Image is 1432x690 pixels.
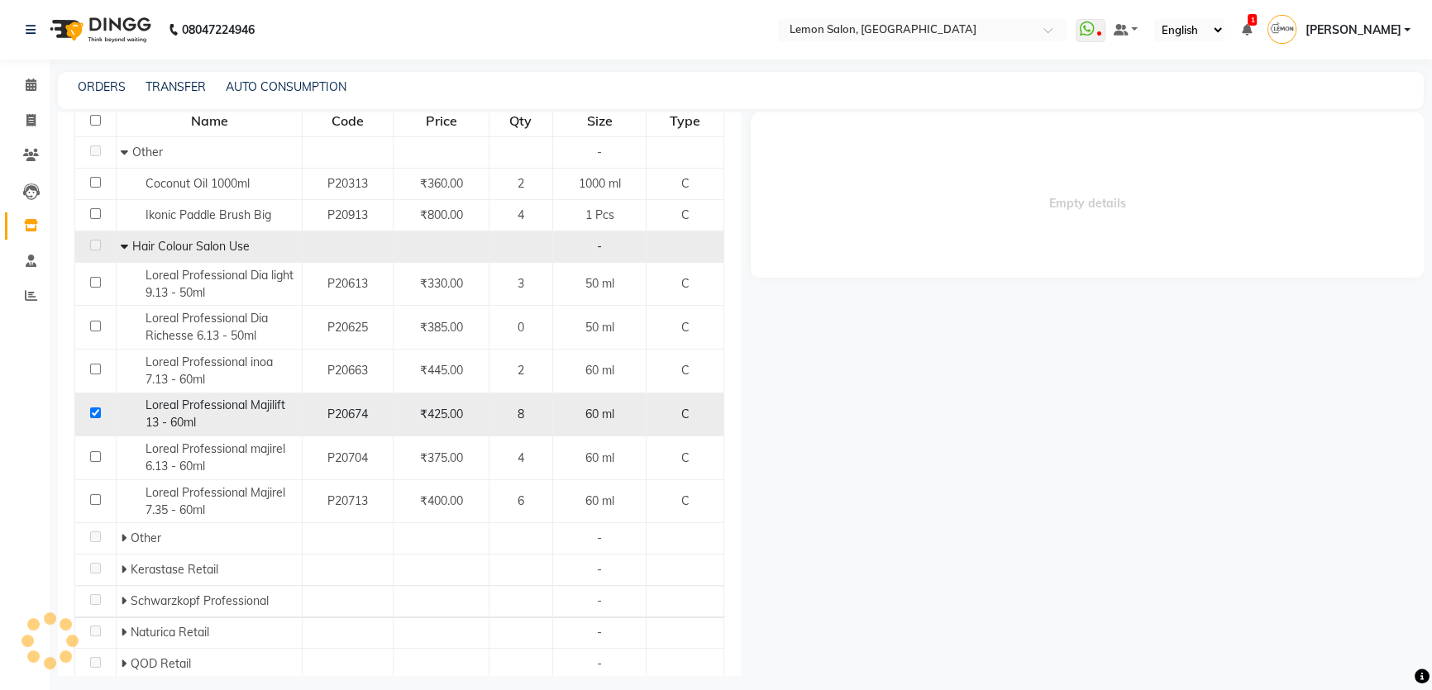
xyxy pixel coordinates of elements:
[518,450,524,465] span: 4
[518,207,524,222] span: 4
[146,176,250,191] span: Coconut Oil 1000ml
[597,656,602,671] span: -
[121,593,131,608] span: Expand Row
[597,145,602,159] span: -
[585,363,614,378] span: 60 ml
[146,268,294,300] span: Loreal Professional Dia light 9.13 - 50ml
[78,79,126,94] a: ORDERS
[585,320,614,335] span: 50 ml
[597,562,602,577] span: -
[751,112,1424,278] span: Empty details
[647,106,723,136] div: Type
[327,363,368,378] span: P20663
[420,407,463,421] span: ₹425.00
[579,176,621,191] span: 1000 ml
[131,562,218,577] span: Kerastase Retail
[420,276,463,291] span: ₹330.00
[681,363,690,378] span: C
[1248,14,1257,26] span: 1
[597,593,602,608] span: -
[121,145,132,159] span: Collapse Row
[681,493,690,508] span: C
[585,207,614,222] span: 1 Pcs
[121,531,131,545] span: Expand Row
[131,656,191,671] span: QOD Retail
[146,397,285,430] span: Loreal Professional Majilift 13 - 60ml
[131,625,209,640] span: Naturica Retail
[681,276,690,291] span: C
[420,363,463,378] span: ₹445.00
[518,276,524,291] span: 3
[681,207,690,222] span: C
[597,531,602,545] span: -
[420,450,463,465] span: ₹375.00
[327,176,368,191] span: P20313
[1305,21,1401,39] span: [PERSON_NAME]
[121,625,131,640] span: Expand Row
[146,441,285,473] span: Loreal Professional majirel 6.13 - 60ml
[327,276,368,291] span: P20613
[420,493,463,508] span: ₹400.00
[1241,22,1251,37] a: 1
[585,276,614,291] span: 50 ml
[597,625,602,640] span: -
[182,7,255,53] b: 08047224946
[554,106,646,136] div: Size
[327,207,368,222] span: P20913
[597,239,602,254] span: -
[585,493,614,508] span: 60 ml
[681,407,690,421] span: C
[585,407,614,421] span: 60 ml
[42,7,155,53] img: logo
[585,450,614,465] span: 60 ml
[518,493,524,508] span: 6
[121,562,131,577] span: Expand Row
[327,407,368,421] span: P20674
[327,493,368,508] span: P20713
[518,320,524,335] span: 0
[131,531,161,545] span: Other
[518,176,524,191] span: 2
[146,311,268,343] span: Loreal Professional Dia Richesse 6.13 - 50ml
[146,485,285,517] span: Loreal Professional Majirel 7.35 - 60ml
[327,450,368,465] span: P20704
[518,363,524,378] span: 2
[420,320,463,335] span: ₹385.00
[303,106,392,136] div: Code
[681,450,690,465] span: C
[121,239,132,254] span: Collapse Row
[226,79,346,94] a: AUTO CONSUMPTION
[132,239,250,254] span: Hair Colour Salon Use
[1267,15,1296,44] img: Nimisha Pattani
[394,106,487,136] div: Price
[518,407,524,421] span: 8
[121,656,131,671] span: Expand Row
[327,320,368,335] span: P20625
[117,106,301,136] div: Name
[420,207,463,222] span: ₹800.00
[146,79,206,94] a: TRANSFER
[681,320,690,335] span: C
[132,145,163,159] span: Other
[490,106,551,136] div: Qty
[146,355,273,387] span: Loreal Professional inoa 7.13 - 60ml
[420,176,463,191] span: ₹360.00
[131,593,269,608] span: Schwarzkopf Professional
[146,207,271,222] span: Ikonic Paddle Brush Big
[681,176,690,191] span: C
